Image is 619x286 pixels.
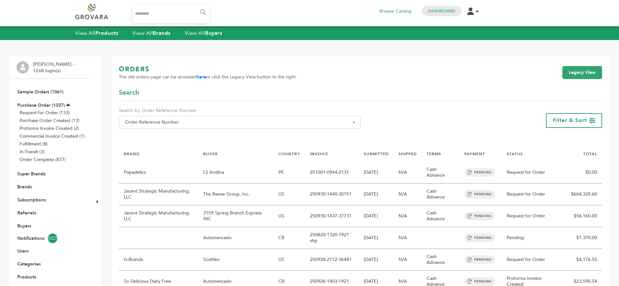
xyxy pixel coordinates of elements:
td: Request for Order [502,249,562,271]
a: Order Complete (877) [20,157,66,163]
span: PENDING [464,168,495,177]
a: COUNTRY [278,151,300,157]
strong: Products [95,30,118,37]
a: BRAND [124,151,140,157]
img: profile.png [17,61,29,74]
td: Scottlev [198,249,274,271]
span: The old orders page can be accessed or click the Legacy View button to the right. [119,74,297,80]
td: [DATE] [359,184,394,205]
td: [DATE] [359,205,394,227]
td: N/A [394,205,422,227]
strong: Buyers [205,30,222,37]
a: TOTAL [583,151,597,157]
td: LS Andina [198,162,274,184]
a: Users [17,248,29,254]
a: View AllBuyers [185,30,222,37]
a: Notifications5527 [17,234,84,243]
td: G-Brands [119,249,198,271]
span: Order Reference Number [119,116,360,129]
a: BUYER [203,151,218,157]
td: US [274,249,305,271]
span: PENDING [464,255,495,264]
td: 251001-0944-2131 [305,162,359,184]
td: Cash Advance [422,249,459,271]
td: 250820-1320-1921 shp [305,227,359,249]
a: Buyers [17,223,31,229]
td: US [274,184,305,205]
td: N/A [394,184,422,205]
a: Proforma Invoice Created (2) [20,125,79,131]
td: The Reese Group, Inc. [198,184,274,205]
a: Categories [17,261,41,267]
span: PENDING [464,277,495,286]
a: Sample Orders (1061) [17,89,63,95]
td: $4,176.55 [562,249,602,271]
span: Filter & Sort [553,117,587,124]
td: N/A [394,227,422,249]
td: Cash Advance [422,184,459,205]
span: 5527 [48,234,57,243]
a: Legacy View [562,66,602,79]
a: In-Transit (3) [20,149,45,155]
td: Automercado [198,227,274,249]
a: INVOICE [310,151,328,157]
td: Request for Order [502,184,562,205]
td: 250930-1440-30151 [305,184,359,205]
label: Search by Order Reference Number [119,107,360,114]
a: SUBMITTED [364,151,389,157]
span: PENDING [464,234,495,242]
td: CR [274,227,305,249]
td: $0.00 [562,162,602,184]
td: Cash Advance [422,162,459,184]
a: SHIPPED [399,151,417,157]
a: Purchase Order Created (13) [20,117,79,124]
a: View AllProducts [75,30,119,37]
td: [DATE] [359,249,394,271]
a: View AllBrands [133,30,171,37]
a: Commercial Invoice Created (1) [20,133,85,139]
td: Popadelics [119,162,198,184]
a: Brands [17,184,32,190]
td: N/A [394,162,422,184]
a: PAYMENT [464,151,485,157]
a: Super Brands [17,171,46,177]
a: Browse Catalog [379,8,412,15]
td: N/A [394,249,422,271]
td: $664,329.60 [562,184,602,205]
td: PE [274,162,305,184]
td: Cash Advance [422,205,459,227]
td: Request for Order [502,205,562,227]
li: [PERSON_NAME] - 1268 login(s) [33,61,76,74]
td: 250930-1437-37731 [305,205,359,227]
a: Request for Order (133) [20,110,70,116]
a: Products [17,274,36,280]
td: Jacent Strategic Manufacturing, LLC [119,184,198,205]
td: Request for Order [502,162,562,184]
a: here [197,74,206,80]
a: STATUS [507,151,523,157]
td: 3159 Spring Branch Express INC [198,205,274,227]
td: $1,370.00 [562,227,602,249]
a: TERMS [427,151,441,157]
td: 250928-2112-36481 [305,249,359,271]
a: Subscriptions [17,197,46,203]
span: PENDING [464,212,495,220]
td: Pending [502,227,562,249]
a: Fulfillment (8) [20,141,48,147]
input: Search... [133,5,210,23]
a: Purchase Order (1037) [17,102,65,108]
td: Jacent Strategic Manufacturing, LLC [119,205,198,227]
h1: ORDERS [119,65,297,74]
strong: Brands [153,30,170,37]
td: [DATE] [359,227,394,249]
td: $56,160.00 [562,205,602,227]
td: [DATE] [359,162,394,184]
span: PENDING [464,190,495,198]
td: US [274,205,305,227]
a: Dashboard [428,8,455,14]
span: Search [119,88,139,97]
a: Referrals [17,210,36,216]
span: Order Reference Number [122,118,357,127]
